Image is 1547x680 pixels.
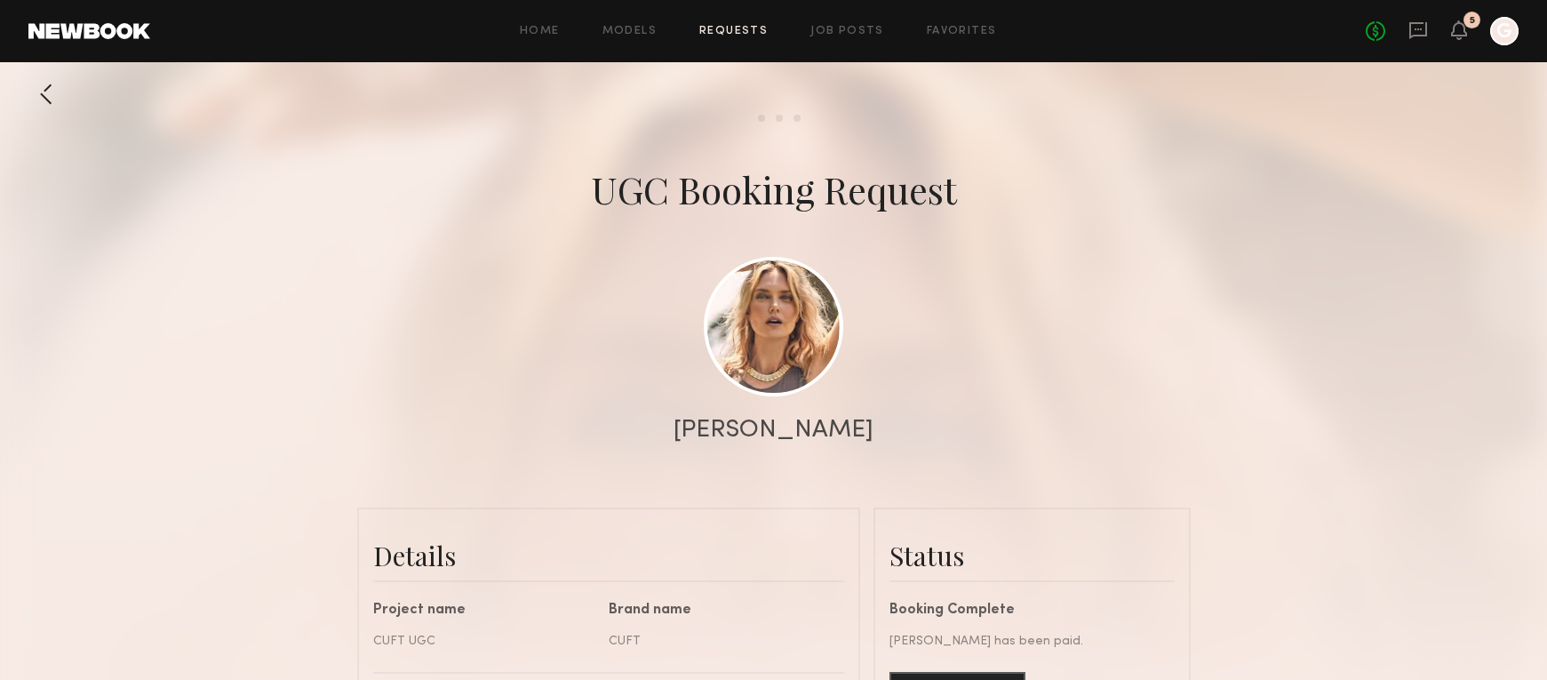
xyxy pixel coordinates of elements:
div: Status [889,538,1175,573]
a: Models [602,26,657,37]
div: Brand name [609,604,831,618]
div: [PERSON_NAME] [674,418,873,443]
div: UGC Booking Request [591,164,957,214]
div: Project name [373,604,595,618]
a: Requests [699,26,768,37]
div: CUFT [609,632,831,651]
div: CUFT UGC [373,632,595,651]
a: G [1490,17,1519,45]
a: Favorites [927,26,997,37]
div: Details [373,538,844,573]
div: [PERSON_NAME] has been paid. [889,632,1175,651]
div: 5 [1470,16,1475,26]
a: Home [520,26,560,37]
a: Job Posts [810,26,884,37]
div: Booking Complete [889,604,1175,618]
